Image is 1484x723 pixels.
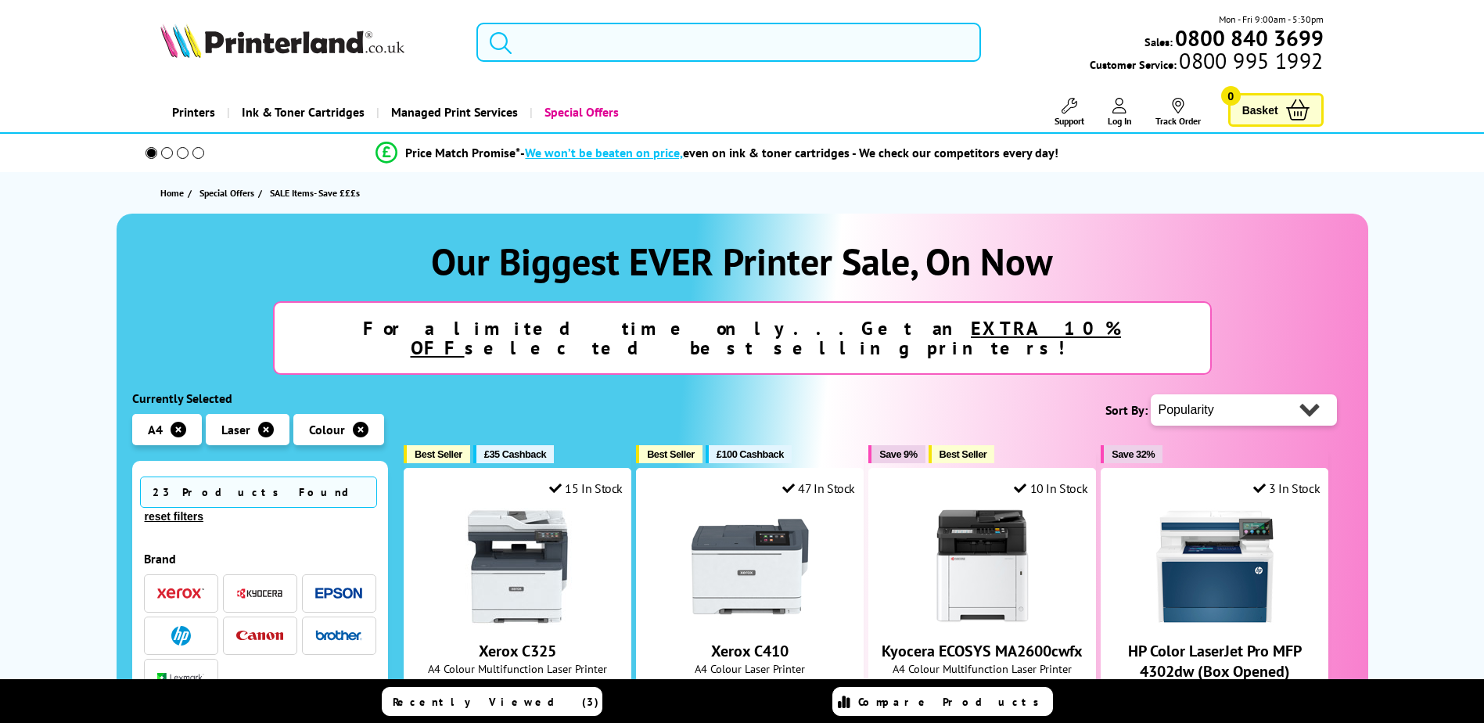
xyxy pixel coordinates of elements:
[877,661,1087,676] span: A4 Colour Multifunction Laser Printer
[692,613,809,628] a: Xerox C410
[647,448,695,460] span: Best Seller
[405,145,520,160] span: Price Match Promise*
[315,588,362,599] img: Epson
[1156,508,1274,625] img: HP Color LaserJet Pro MFP 4302dw (Box Opened)
[157,588,204,599] img: Xerox
[1055,98,1084,127] a: Support
[236,631,283,641] img: Canon
[782,480,855,496] div: 47 In Stock
[1175,23,1324,52] b: 0800 840 3699
[1101,445,1162,463] button: Save 32%
[415,448,462,460] span: Best Seller
[160,23,457,61] a: Printerland Logo
[1055,115,1084,127] span: Support
[132,390,389,406] div: Currently Selected
[1219,12,1324,27] span: Mon - Fri 9:00am - 5:30pm
[140,509,208,523] button: reset filters
[924,508,1041,625] img: Kyocera ECOSYS MA2600cwfx
[940,448,987,460] span: Best Seller
[242,92,365,132] span: Ink & Toner Cartridges
[1090,53,1323,72] span: Customer Service:
[868,445,925,463] button: Save 9%
[227,92,376,132] a: Ink & Toner Cartridges
[140,477,377,508] span: 23 Products Found
[1221,86,1241,106] span: 0
[153,667,209,689] button: Lexmark
[236,588,283,599] img: Kyocera
[376,92,530,132] a: Managed Print Services
[311,625,367,646] button: Brother
[1242,99,1278,120] span: Basket
[473,445,554,463] button: £35 Cashback
[132,237,1353,286] h1: Our Biggest EVER Printer Sale, On Now
[706,445,792,463] button: £100 Cashback
[459,508,577,625] img: Xerox C325
[199,185,254,201] span: Special Offers
[1156,613,1274,628] a: HP Color LaserJet Pro MFP 4302dw (Box Opened)
[232,583,288,604] button: Kyocera
[1253,480,1321,496] div: 3 In Stock
[171,626,191,646] img: HP
[315,630,362,641] img: Brother
[144,551,377,567] div: Brand
[549,480,623,496] div: 15 In Stock
[160,185,188,201] a: Home
[1014,480,1087,496] div: 10 In Stock
[1155,98,1201,127] a: Track Order
[1228,93,1324,127] a: Basket 0
[879,448,917,460] span: Save 9%
[309,422,345,437] span: Colour
[160,23,404,58] img: Printerland Logo
[221,422,250,437] span: Laser
[645,661,855,676] span: A4 Colour Laser Printer
[412,661,623,676] span: A4 Colour Multifunction Laser Printer
[270,187,360,199] span: SALE Items- Save £££s
[929,445,995,463] button: Best Seller
[1173,31,1324,45] a: 0800 840 3699
[157,673,204,682] img: Lexmark
[153,625,209,646] button: HP
[459,613,577,628] a: Xerox C325
[1112,448,1155,460] span: Save 32%
[858,695,1047,709] span: Compare Products
[124,139,1311,167] li: modal_Promise
[199,185,258,201] a: Special Offers
[393,695,599,709] span: Recently Viewed (3)
[232,625,288,646] button: Canon
[363,316,1121,360] strong: For a limited time only...Get an selected best selling printers!
[520,145,1058,160] div: - even on ink & toner cartridges - We check our competitors every day!
[530,92,631,132] a: Special Offers
[311,583,367,604] button: Epson
[160,92,227,132] a: Printers
[479,641,556,661] a: Xerox C325
[404,445,470,463] button: Best Seller
[717,448,784,460] span: £100 Cashback
[711,641,789,661] a: Xerox C410
[1108,115,1132,127] span: Log In
[1144,34,1173,49] span: Sales:
[692,508,809,625] img: Xerox C410
[153,583,209,604] button: Xerox
[832,687,1053,716] a: Compare Products
[411,316,1122,360] u: EXTRA 10% OFF
[1128,641,1302,682] a: HP Color LaserJet Pro MFP 4302dw (Box Opened)
[924,613,1041,628] a: Kyocera ECOSYS MA2600cwfx
[525,145,683,160] span: We won’t be beaten on price,
[1108,98,1132,127] a: Log In
[636,445,702,463] button: Best Seller
[484,448,546,460] span: £35 Cashback
[882,641,1083,661] a: Kyocera ECOSYS MA2600cwfx
[148,422,163,437] span: A4
[1177,53,1323,68] span: 0800 995 1992
[1105,402,1148,418] span: Sort By:
[382,687,602,716] a: Recently Viewed (3)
